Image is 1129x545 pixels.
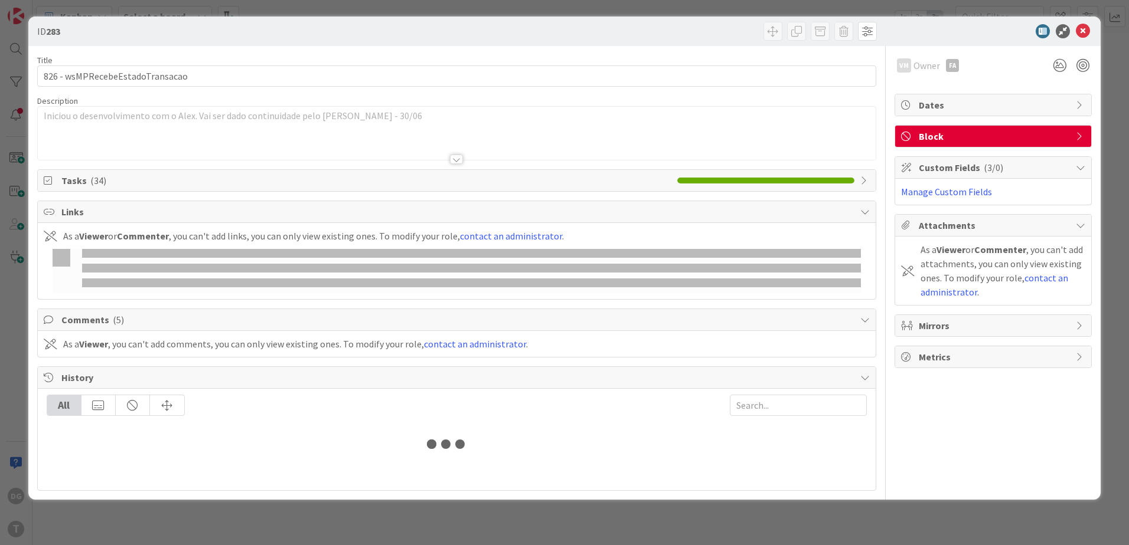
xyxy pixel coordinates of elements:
b: Commenter [974,244,1026,255]
p: Iniciou o desenvolvimento com o Alex. Vai ser dado continuidade pelo [PERSON_NAME] - 30/06 [44,109,870,123]
b: Viewer [79,338,108,350]
div: As a or , you can't add links, you can only view existing ones. To modify your role, . [63,229,564,243]
span: Owner [913,58,940,73]
div: FA [946,59,959,72]
b: 283 [46,25,60,37]
span: History [61,370,854,385]
a: Manage Custom Fields [901,186,992,198]
div: VM [897,58,911,73]
span: Custom Fields [919,160,1070,175]
span: Comments [61,313,854,327]
a: contact an administrator [424,338,526,350]
div: As a , you can't add comments, you can only view existing ones. To modify your role, . [63,337,528,351]
a: contact an administrator [460,230,562,242]
span: Dates [919,98,1070,112]
span: Attachments [919,218,1070,232]
span: ID [37,24,60,38]
input: type card name here... [37,65,876,87]
span: Tasks [61,173,671,188]
span: ( 5 ) [113,314,124,326]
span: Metrics [919,350,1070,364]
b: Commenter [117,230,169,242]
span: Links [61,205,854,219]
div: All [47,395,81,415]
span: ( 3/0 ) [984,162,1003,173]
span: Mirrors [919,319,1070,333]
label: Title [37,55,53,65]
span: Block [919,129,1070,143]
b: Viewer [79,230,108,242]
input: Search... [730,395,867,416]
div: As a or , you can't add attachments, you can only view existing ones. To modify your role, . [921,242,1085,299]
span: ( 34 ) [90,175,106,186]
span: Description [37,96,78,106]
b: Viewer [937,244,965,255]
